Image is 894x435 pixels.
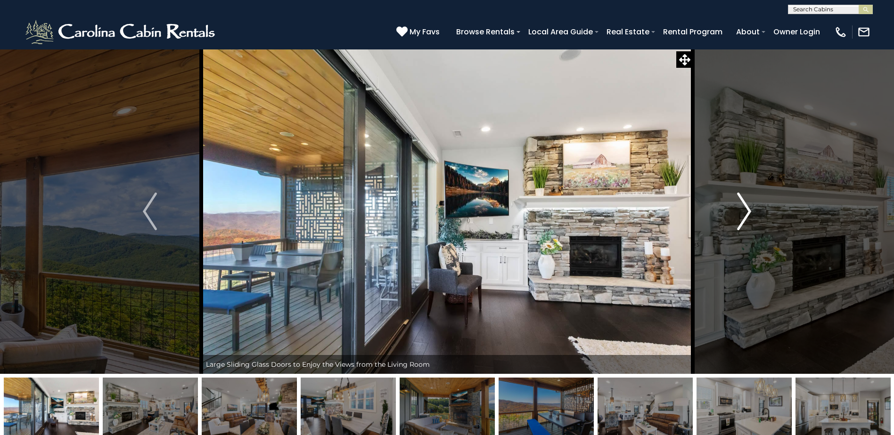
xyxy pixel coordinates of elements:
[737,193,751,230] img: arrow
[24,18,219,46] img: White-1-2.png
[731,24,764,40] a: About
[524,24,598,40] a: Local Area Guide
[143,193,157,230] img: arrow
[834,25,847,39] img: phone-regular-white.png
[769,24,825,40] a: Owner Login
[658,24,727,40] a: Rental Program
[396,26,442,38] a: My Favs
[451,24,519,40] a: Browse Rentals
[98,49,201,374] button: Previous
[410,26,440,38] span: My Favs
[201,355,693,374] div: Large Sliding Glass Doors to Enjoy the Views from the Living Room
[857,25,870,39] img: mail-regular-white.png
[693,49,796,374] button: Next
[602,24,654,40] a: Real Estate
